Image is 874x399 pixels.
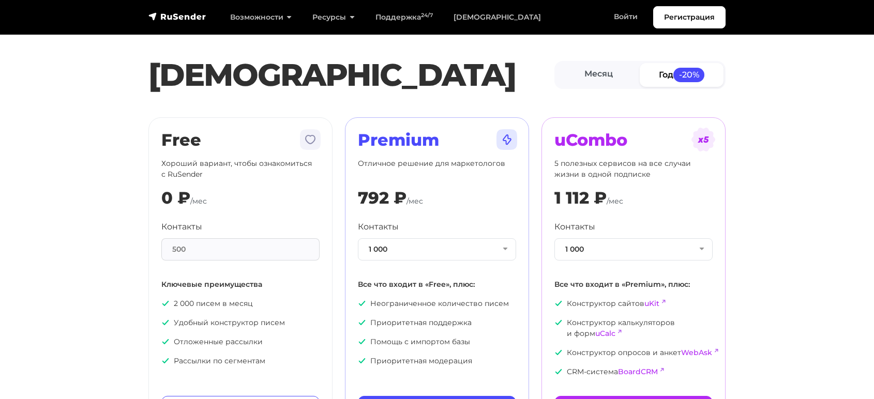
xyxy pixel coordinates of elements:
[161,188,190,208] div: 0 ₽
[358,336,516,347] p: Помощь с импортом базы
[691,127,716,152] img: tarif-ucombo.svg
[161,337,170,346] img: icon-ok.svg
[358,238,516,260] button: 1 000
[554,318,563,327] img: icon-ok.svg
[161,299,170,308] img: icon-ok.svg
[406,196,423,206] span: /мес
[161,357,170,365] img: icon-ok.svg
[554,188,607,208] div: 1 112 ₽
[554,298,713,309] p: Конструктор сайтов
[595,329,615,338] a: uCalc
[358,188,406,208] div: 792 ₽
[681,348,712,357] a: WebAsk
[644,299,659,308] a: uKit
[358,337,366,346] img: icon-ok.svg
[302,7,365,28] a: Ресурсы
[554,221,595,233] label: Контакты
[365,7,443,28] a: Поддержка24/7
[358,221,399,233] label: Контакты
[161,356,320,366] p: Рассылки по сегментам
[161,317,320,328] p: Удобный конструктор писем
[640,63,724,86] a: Год
[358,357,366,365] img: icon-ok.svg
[556,63,640,86] a: Месяц
[298,127,323,152] img: tarif-free.svg
[358,298,516,309] p: Неограниченное количество писем
[161,279,320,290] p: Ключевые преимущества
[148,56,554,94] h1: [DEMOGRAPHIC_DATA]
[358,158,516,180] p: Отличное решение для маркетологов
[554,279,713,290] p: Все что входит в «Premium», плюс:
[161,130,320,150] h2: Free
[554,317,713,339] p: Конструктор калькуляторов и форм
[554,367,563,376] img: icon-ok.svg
[554,366,713,377] p: CRM-система
[607,196,623,206] span: /мес
[161,158,320,180] p: Хороший вариант, чтобы ознакомиться с RuSender
[554,348,563,357] img: icon-ok.svg
[554,158,713,180] p: 5 полезных сервисов на все случаи жизни в одной подписке
[148,11,206,22] img: RuSender
[358,317,516,328] p: Приоритетная поддержка
[161,336,320,347] p: Отложенные рассылки
[358,130,516,150] h2: Premium
[554,347,713,358] p: Конструктор опросов и анкет
[190,196,207,206] span: /мес
[443,7,551,28] a: [DEMOGRAPHIC_DATA]
[554,299,563,308] img: icon-ok.svg
[161,221,202,233] label: Контакты
[161,318,170,327] img: icon-ok.svg
[358,279,516,290] p: Все что входит в «Free», плюс:
[358,299,366,308] img: icon-ok.svg
[554,130,713,150] h2: uCombo
[554,238,713,260] button: 1 000
[494,127,519,152] img: tarif-premium.svg
[618,367,658,376] a: BoardCRM
[161,298,320,309] p: 2 000 писем в месяц
[421,12,433,19] sup: 24/7
[358,318,366,327] img: icon-ok.svg
[604,6,648,27] a: Войти
[653,6,726,28] a: Регистрация
[673,68,704,82] span: -20%
[358,356,516,366] p: Приоритетная модерация
[220,7,302,28] a: Возможности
